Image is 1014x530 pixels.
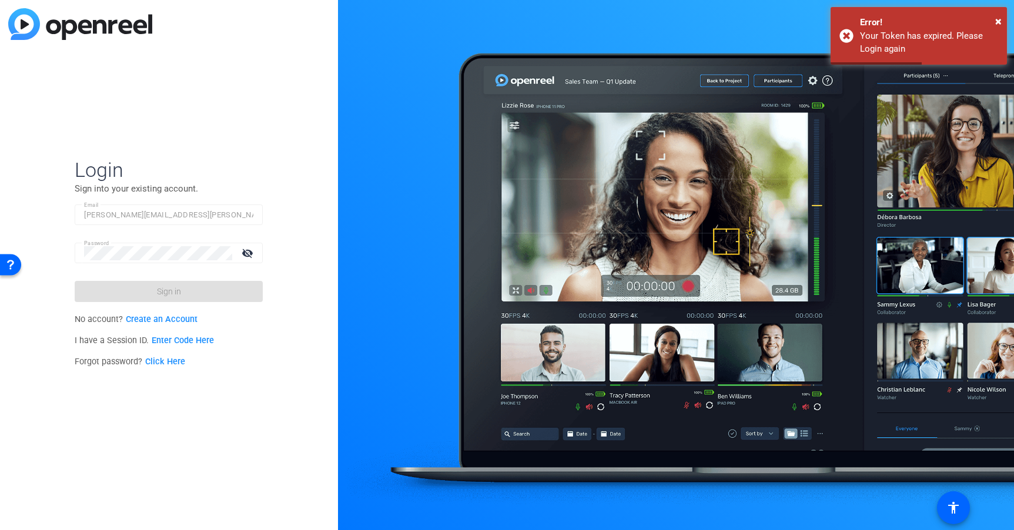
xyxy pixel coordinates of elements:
span: × [995,14,1002,28]
span: I have a Session ID. [75,336,214,345]
mat-label: Password [84,240,109,246]
span: Forgot password? [75,357,185,367]
img: blue-gradient.svg [8,8,152,40]
div: Error! [860,16,998,29]
div: Your Token has expired. Please Login again [860,29,998,56]
input: Enter Email Address [84,208,253,222]
mat-label: Email [84,202,99,208]
a: Create an Account [126,314,198,324]
a: Enter Code Here [152,336,214,345]
mat-icon: visibility_off [235,244,263,261]
span: Login [75,157,263,182]
p: Sign into your existing account. [75,182,263,195]
mat-icon: accessibility [946,501,961,515]
a: Click Here [145,357,185,367]
span: No account? [75,314,198,324]
button: Close [995,12,1002,30]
